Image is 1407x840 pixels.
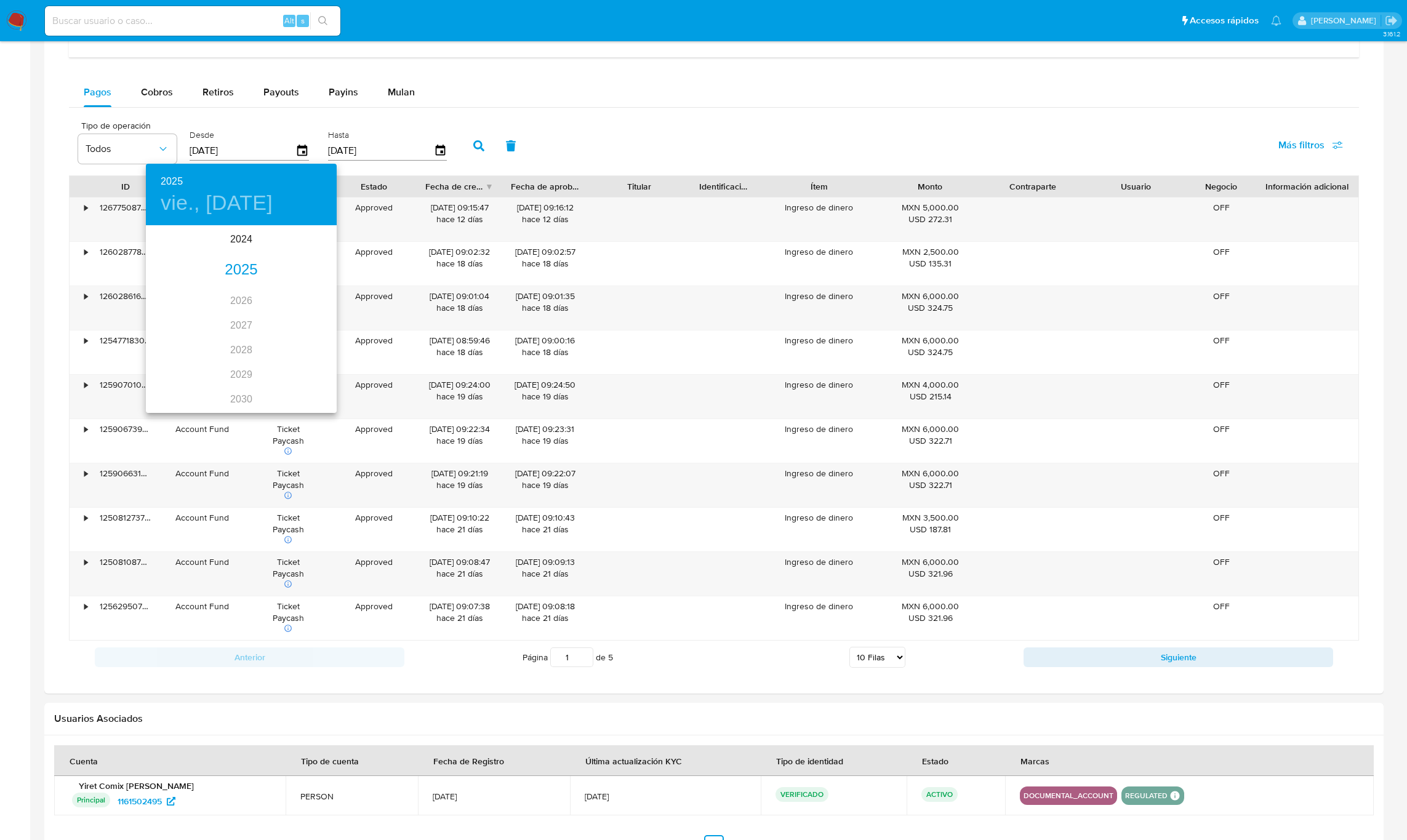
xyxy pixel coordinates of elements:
[161,173,183,190] button: 2025
[146,258,337,282] div: 2025
[161,190,273,216] button: vie., [DATE]
[146,227,337,252] div: 2024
